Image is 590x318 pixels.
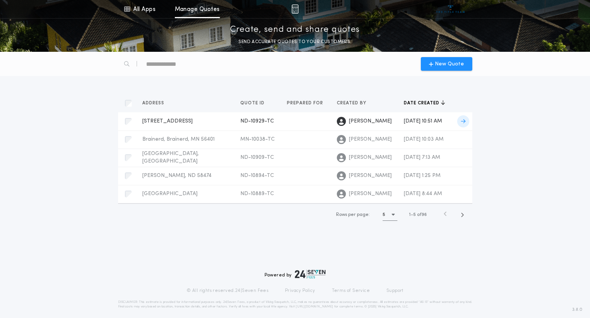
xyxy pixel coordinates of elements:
span: Rows per page: [336,213,370,217]
button: Address [142,99,170,107]
span: Address [142,100,166,106]
button: 5 [383,209,397,221]
p: DISCLAIMER: This estimate is provided for informational purposes only. 24|Seven Fees, a product o... [118,300,472,309]
a: Terms of Service [332,288,370,294]
button: Created by [337,99,372,107]
span: [PERSON_NAME] [349,136,392,143]
span: 5 [413,213,416,217]
span: Date created [404,100,441,106]
span: [GEOGRAPHIC_DATA] [142,191,198,197]
span: [STREET_ADDRESS] [142,118,193,124]
img: vs-icon [436,5,465,13]
span: New Quote [435,60,464,68]
span: [DATE] 8:44 AM [404,191,442,197]
a: Privacy Policy [285,288,315,294]
span: of 96 [417,211,427,218]
p: © All rights reserved. 24|Seven Fees [187,288,268,294]
span: MN-10038-TC [240,137,275,142]
span: [PERSON_NAME] [349,118,392,125]
span: ND-10909-TC [240,155,274,160]
span: 1 [409,213,411,217]
a: [URL][DOMAIN_NAME] [296,305,333,308]
span: 3.8.0 [572,306,582,313]
button: Date created [404,99,445,107]
span: [PERSON_NAME] [349,154,392,161]
span: [DATE] 10:51 AM [404,118,442,124]
p: Create, send and share quotes [230,24,360,36]
img: img [291,5,299,14]
div: Powered by [265,270,326,279]
span: [PERSON_NAME] [349,190,392,198]
span: [GEOGRAPHIC_DATA], [GEOGRAPHIC_DATA] [142,151,199,164]
h1: 5 [383,211,385,219]
span: Quote ID [240,100,266,106]
span: [DATE] 7:13 AM [404,155,440,160]
p: SEND ACCURATE QUOTES TO YOUR CUSTOMERS. [238,38,351,46]
span: ND-10894-TC [240,173,274,178]
img: logo [295,270,326,279]
span: [PERSON_NAME], ND 58474 [142,173,212,178]
span: Created by [337,100,368,106]
span: Prepared for [287,100,325,106]
button: Quote ID [240,99,270,107]
span: Brainerd, Brainerd, MN 56401 [142,137,215,142]
span: ND-10889-TC [240,191,274,197]
span: [PERSON_NAME] [349,172,392,180]
span: ND-10929-TC [240,118,274,124]
button: New Quote [421,57,472,71]
span: [DATE] 1:25 PM [404,173,441,178]
span: [DATE] 10:03 AM [404,137,444,142]
a: Support [386,288,403,294]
